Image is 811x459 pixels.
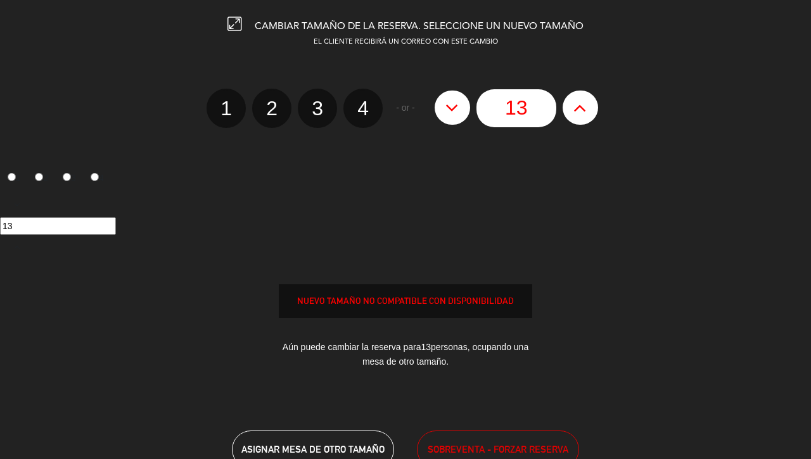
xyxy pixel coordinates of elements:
[241,444,385,455] span: ASIGNAR MESA DE OTRO TAMAÑO
[56,168,84,189] label: 3
[35,173,43,181] input: 2
[343,89,383,128] label: 4
[207,89,246,128] label: 1
[28,168,56,189] label: 2
[279,294,532,308] div: NUEVO TAMAÑO NO COMPATIBLE CON DISPONIBILIDAD
[396,101,415,115] span: - or -
[83,168,111,189] label: 4
[252,89,291,128] label: 2
[314,39,498,46] span: EL CLIENTE RECIBIRÁ UN CORREO CON ESTE CAMBIO
[8,173,16,181] input: 1
[279,330,532,379] div: Aún puede cambiar la reserva para personas, ocupando una mesa de otro tamaño.
[421,342,431,352] span: 13
[298,89,337,128] label: 3
[91,173,99,181] input: 4
[63,173,71,181] input: 3
[428,442,568,456] span: SOBREVENTA - FORZAR RESERVA
[255,22,584,32] span: CAMBIAR TAMAÑO DE LA RESERVA. SELECCIONE UN NUEVO TAMAÑO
